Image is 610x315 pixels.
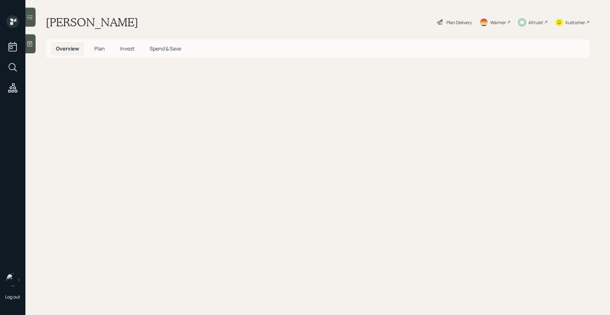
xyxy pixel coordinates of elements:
div: Plan Delivery [446,19,472,26]
div: Kustomer [566,19,585,26]
span: Overview [56,45,79,52]
h1: [PERSON_NAME] [46,15,138,29]
div: Log out [5,294,20,300]
div: Altruist [528,19,543,26]
div: Warmer [490,19,506,26]
span: Spend & Save [150,45,181,52]
img: michael-russo-headshot.png [6,273,19,286]
span: Invest [120,45,134,52]
span: Plan [94,45,105,52]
